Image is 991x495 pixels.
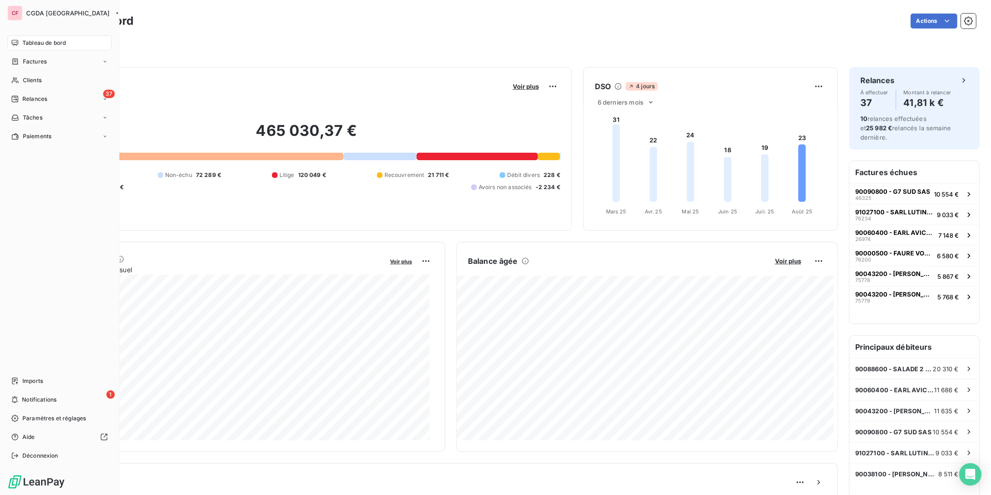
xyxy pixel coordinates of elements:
span: 9 033 € [935,449,959,457]
tspan: Avr. 25 [645,208,662,215]
h4: 37 [860,95,888,110]
span: Voir plus [775,257,801,265]
div: CF [7,6,22,21]
span: À effectuer [860,90,888,95]
span: 4 jours [626,82,657,91]
span: 11 686 € [935,386,959,394]
button: 90043200 - [PERSON_NAME]757785 867 € [850,266,979,286]
span: 91027100 - SARL LUTINISE [855,208,933,216]
span: 5 867 € [937,273,959,280]
span: Déconnexion [22,452,58,460]
span: 228 € [544,171,560,179]
span: 7 148 € [938,232,959,239]
span: 75778 [855,277,870,283]
span: 72 289 € [196,171,221,179]
h6: Factures échues [850,161,979,184]
span: 26974 [855,236,871,242]
tspan: Août 25 [792,208,812,215]
button: 90060400 - EARL AVICOLE DES COSTIERES269747 148 € [850,225,979,245]
span: Paiements [23,132,51,141]
span: Voir plus [513,83,539,90]
span: 37 [103,90,115,98]
span: 21 711 € [428,171,449,179]
span: 10 [860,115,867,122]
img: Logo LeanPay [7,474,65,489]
span: Montant à relancer [904,90,951,95]
span: 90060400 - EARL AVICOLE DES COSTIERES [855,386,935,394]
span: Recouvrement [384,171,425,179]
span: Relances [22,95,47,103]
button: Voir plus [772,257,804,265]
h6: Balance âgée [468,255,518,267]
span: Tâches [23,113,42,122]
span: 90000500 - FAURE VOLAILLES [855,249,933,257]
a: Factures [7,54,112,69]
a: Clients [7,73,112,88]
button: 90000500 - FAURE VOLAILLES762006 580 € [850,245,979,266]
span: 6 derniers mois [598,99,643,106]
span: 1 [106,390,115,399]
span: Chiffre d'affaires mensuel [53,265,384,275]
span: 10 554 € [934,191,959,198]
button: 91027100 - SARL LUTINISE762349 033 € [850,204,979,225]
tspan: Juin 25 [718,208,737,215]
span: 90090800 - G7 SUD SAS [855,188,930,195]
span: 90043200 - [PERSON_NAME] [855,407,935,415]
span: 20 310 € [933,365,959,373]
a: Aide [7,430,112,445]
span: 76234 [855,216,871,221]
span: -2 234 € [536,183,560,191]
span: 90038100 - [PERSON_NAME] MONSIEUR [855,470,938,478]
span: relances effectuées et relancés la semaine dernière. [860,115,951,141]
tspan: Mars 25 [606,208,627,215]
h6: Relances [860,75,894,86]
span: Factures [23,57,47,66]
tspan: Mai 25 [682,208,699,215]
button: Voir plus [387,257,415,265]
a: Tableau de bord [7,35,112,50]
span: Notifications [22,396,56,404]
span: Litige [279,171,294,179]
span: Aide [22,433,35,441]
a: Paramètres et réglages [7,411,112,426]
a: 37Relances [7,92,112,106]
span: 6 580 € [937,252,959,260]
div: Open Intercom Messenger [959,463,982,486]
span: Non-échu [165,171,192,179]
span: 46325 [855,195,872,201]
h2: 465 030,37 € [53,121,560,149]
h4: 41,81 k € [904,95,951,110]
span: 75779 [855,298,870,304]
a: Imports [7,374,112,389]
span: 8 511 € [938,470,959,478]
h6: Principaux débiteurs [850,336,979,358]
span: Voir plus [390,258,412,265]
span: Paramètres et réglages [22,414,86,423]
h6: DSO [595,81,611,92]
span: 90043200 - [PERSON_NAME] [855,270,934,277]
button: Voir plus [510,82,542,91]
button: Actions [911,14,957,28]
span: 120 049 € [298,171,326,179]
span: 90060400 - EARL AVICOLE DES COSTIERES [855,229,935,236]
span: CGDA [GEOGRAPHIC_DATA] [26,9,110,17]
span: Tableau de bord [22,39,66,47]
span: 90090800 - G7 SUD SAS [855,428,932,436]
tspan: Juil. 25 [755,208,774,215]
span: Débit divers [507,171,540,179]
span: 76200 [855,257,871,262]
span: Clients [23,76,42,85]
span: Imports [22,377,43,385]
span: 90043200 - [PERSON_NAME] [855,290,934,298]
button: 90090800 - G7 SUD SAS4632510 554 € [850,184,979,204]
span: Avoirs non associés [479,183,532,191]
a: Paiements [7,129,112,144]
span: 5 768 € [937,293,959,301]
a: Tâches [7,110,112,125]
span: 25 982 € [866,124,892,132]
button: 90043200 - [PERSON_NAME]757795 768 € [850,286,979,307]
span: 90088600 - SALADE 2 FRUITS [855,365,933,373]
span: 11 635 € [935,407,959,415]
span: 9 033 € [937,211,959,219]
span: 91027100 - SARL LUTINISE [855,449,935,457]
